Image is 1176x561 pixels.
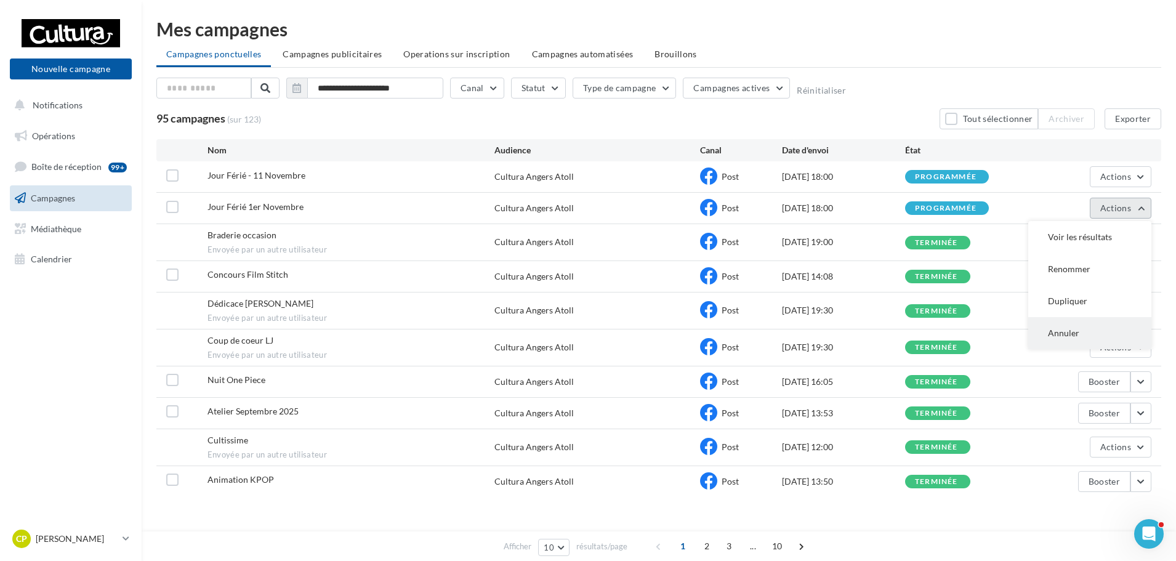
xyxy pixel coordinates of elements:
span: Brouillons [654,49,697,59]
span: Nuit One Piece [207,374,265,385]
span: Braderie occasion [207,230,276,240]
span: Notifications [33,100,83,110]
span: 95 campagnes [156,111,225,125]
span: Campagnes actives [693,83,770,93]
span: résultats/page [576,541,627,552]
span: Post [722,171,739,182]
span: Campagnes [31,193,75,203]
div: Cultura Angers Atoll [494,171,574,183]
div: Audience [494,144,699,156]
span: Boîte de réception [31,161,102,172]
div: terminée [915,410,958,418]
span: Post [722,236,739,247]
div: programmée [915,204,977,212]
span: 2 [697,536,717,556]
span: 10 [767,536,787,556]
div: Cultura Angers Atoll [494,376,574,388]
button: Actions [1090,198,1151,219]
span: Envoyée par un autre utilisateur [207,350,495,361]
a: Médiathèque [7,216,134,242]
span: Post [722,203,739,213]
a: Boîte de réception99+ [7,153,134,180]
span: Actions [1100,203,1131,213]
button: 10 [538,539,570,556]
span: Post [722,271,739,281]
div: Mes campagnes [156,20,1161,38]
button: Notifications [7,92,129,118]
div: Cultura Angers Atoll [494,407,574,419]
div: État [905,144,1028,156]
div: [DATE] 18:00 [782,171,905,183]
div: terminée [915,378,958,386]
span: Post [722,408,739,418]
div: [DATE] 19:00 [782,236,905,248]
div: [DATE] 19:30 [782,341,905,353]
span: Post [722,342,739,352]
span: Atelier Septembre 2025 [207,406,299,416]
span: Jour Férié 1er Novembre [207,201,304,212]
div: terminée [915,478,958,486]
span: Post [722,376,739,387]
div: terminée [915,239,958,247]
span: 10 [544,543,554,552]
span: Campagnes automatisées [532,49,634,59]
div: [DATE] 19:30 [782,304,905,317]
a: Calendrier [7,246,134,272]
span: Afficher [504,541,531,552]
div: Cultura Angers Atoll [494,341,574,353]
div: Cultura Angers Atoll [494,236,574,248]
div: [DATE] 16:05 [782,376,905,388]
button: Tout sélectionner [940,108,1038,129]
span: CP [16,533,27,545]
button: Campagnes actives [683,78,790,99]
iframe: Intercom live chat [1134,519,1164,549]
a: CP [PERSON_NAME] [10,527,132,551]
button: Nouvelle campagne [10,59,132,79]
button: Exporter [1105,108,1161,129]
a: Opérations [7,123,134,149]
span: Actions [1100,442,1131,452]
span: (sur 123) [227,113,261,126]
div: [DATE] 14:08 [782,270,905,283]
span: Envoyée par un autre utilisateur [207,244,495,256]
span: 1 [673,536,693,556]
span: Médiathèque [31,223,81,233]
div: Cultura Angers Atoll [494,202,574,214]
button: Renommer [1028,253,1151,285]
div: Nom [207,144,495,156]
a: Campagnes [7,185,134,211]
span: Envoyée par un autre utilisateur [207,313,495,324]
span: Cultissime [207,435,248,445]
button: Dupliquer [1028,285,1151,317]
span: Campagnes publicitaires [283,49,382,59]
span: 3 [719,536,739,556]
button: Booster [1078,371,1130,392]
button: Annuler [1028,317,1151,349]
button: Booster [1078,403,1130,424]
div: Date d'envoi [782,144,905,156]
p: [PERSON_NAME] [36,533,118,545]
div: [DATE] 12:00 [782,441,905,453]
div: [DATE] 18:00 [782,202,905,214]
button: Type de campagne [573,78,677,99]
div: Cultura Angers Atoll [494,441,574,453]
span: ... [743,536,763,556]
span: Envoyée par un autre utilisateur [207,450,495,461]
button: Archiver [1038,108,1095,129]
div: terminée [915,443,958,451]
button: Actions [1090,166,1151,187]
span: Post [722,305,739,315]
span: Animation KPOP [207,474,274,485]
span: Actions [1100,171,1131,182]
button: Canal [450,78,504,99]
span: Post [722,476,739,486]
div: Canal [700,144,782,156]
span: Dédicace Elie Cadre [207,298,313,309]
div: programmée [915,173,977,181]
button: Statut [511,78,566,99]
span: Concours Film Stitch [207,269,288,280]
button: Réinitialiser [797,86,846,95]
div: terminée [915,344,958,352]
span: Jour Férié - 11 Novembre [207,170,305,180]
button: Actions [1090,437,1151,458]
